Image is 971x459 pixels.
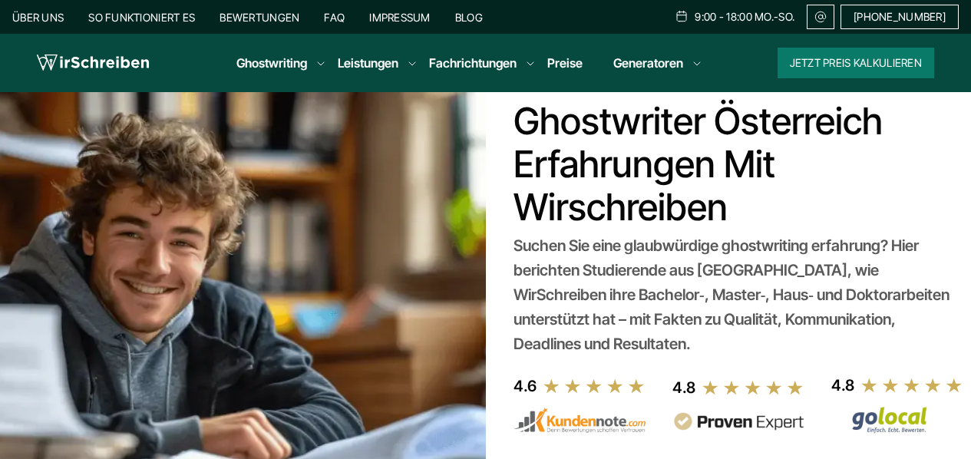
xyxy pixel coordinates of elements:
[429,54,517,72] a: Fachrichtungen
[547,55,583,71] a: Preise
[613,54,683,72] a: Generatoren
[831,406,963,434] img: Wirschreiben Bewertungen
[514,100,953,229] h1: Ghostwriter Österreich Erfahrungen mit Wirschreiben
[814,11,827,23] img: Email
[702,379,804,396] img: stars
[695,11,794,23] span: 9:00 - 18:00 Mo.-So.
[778,48,934,78] button: Jetzt Preis kalkulieren
[543,378,646,395] img: stars
[860,377,963,394] img: stars
[324,11,345,24] a: FAQ
[455,11,483,24] a: Blog
[88,11,195,24] a: So funktioniert es
[831,373,854,398] div: 4.8
[369,11,431,24] a: Impressum
[672,412,804,431] img: provenexpert reviews
[338,54,398,72] a: Leistungen
[854,11,946,23] span: [PHONE_NUMBER]
[37,51,149,74] img: logo wirschreiben
[514,233,953,356] div: Suchen Sie eine glaubwürdige ghostwriting erfahrung? Hier berichten Studierende aus [GEOGRAPHIC_D...
[236,54,307,72] a: Ghostwriting
[220,11,299,24] a: Bewertungen
[12,11,64,24] a: Über uns
[514,408,646,434] img: kundennote
[841,5,959,29] a: [PHONE_NUMBER]
[514,374,537,398] div: 4.6
[675,10,689,22] img: Schedule
[672,375,695,400] div: 4.8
